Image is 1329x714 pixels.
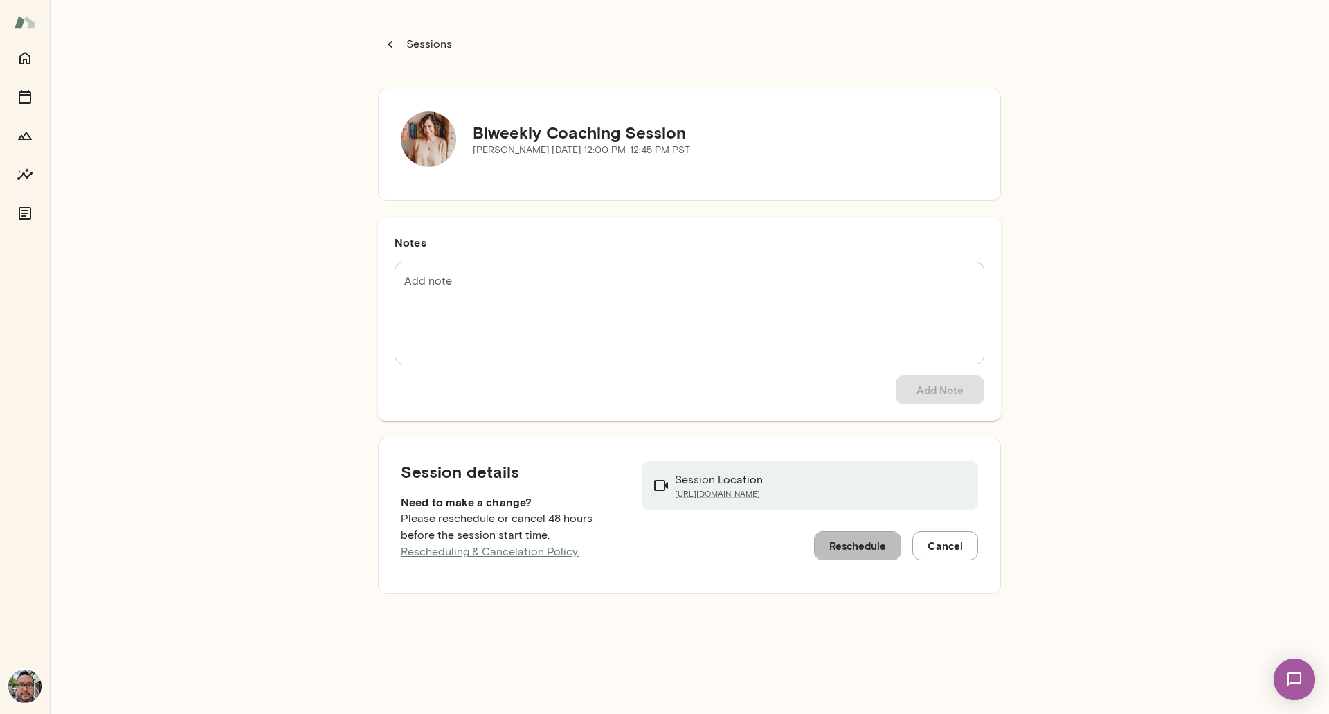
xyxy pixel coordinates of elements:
[473,121,690,143] h5: Biweekly Coaching Session
[912,531,978,560] button: Cancel
[401,510,620,560] p: Please reschedule or cancel 48 hours before the session start time.
[11,44,39,72] button: Home
[11,122,39,150] button: Growth Plan
[11,199,39,227] button: Documents
[395,234,984,251] h6: Notes
[8,670,42,703] img: George Evans
[378,30,460,58] button: Sessions
[401,111,456,167] img: Nancy Alsip
[11,161,39,188] button: Insights
[473,143,690,157] p: [PERSON_NAME] · [DATE] · 12:00 PM-12:45 PM PST
[14,9,36,35] img: Mento
[401,461,620,483] h5: Session details
[401,494,620,510] h6: Need to make a change?
[401,545,579,558] a: Rescheduling & Cancelation Policy.
[675,488,763,499] a: [URL][DOMAIN_NAME]
[404,36,452,53] p: Sessions
[814,531,901,560] button: Reschedule
[675,472,763,488] p: Session Location
[11,83,39,111] button: Sessions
